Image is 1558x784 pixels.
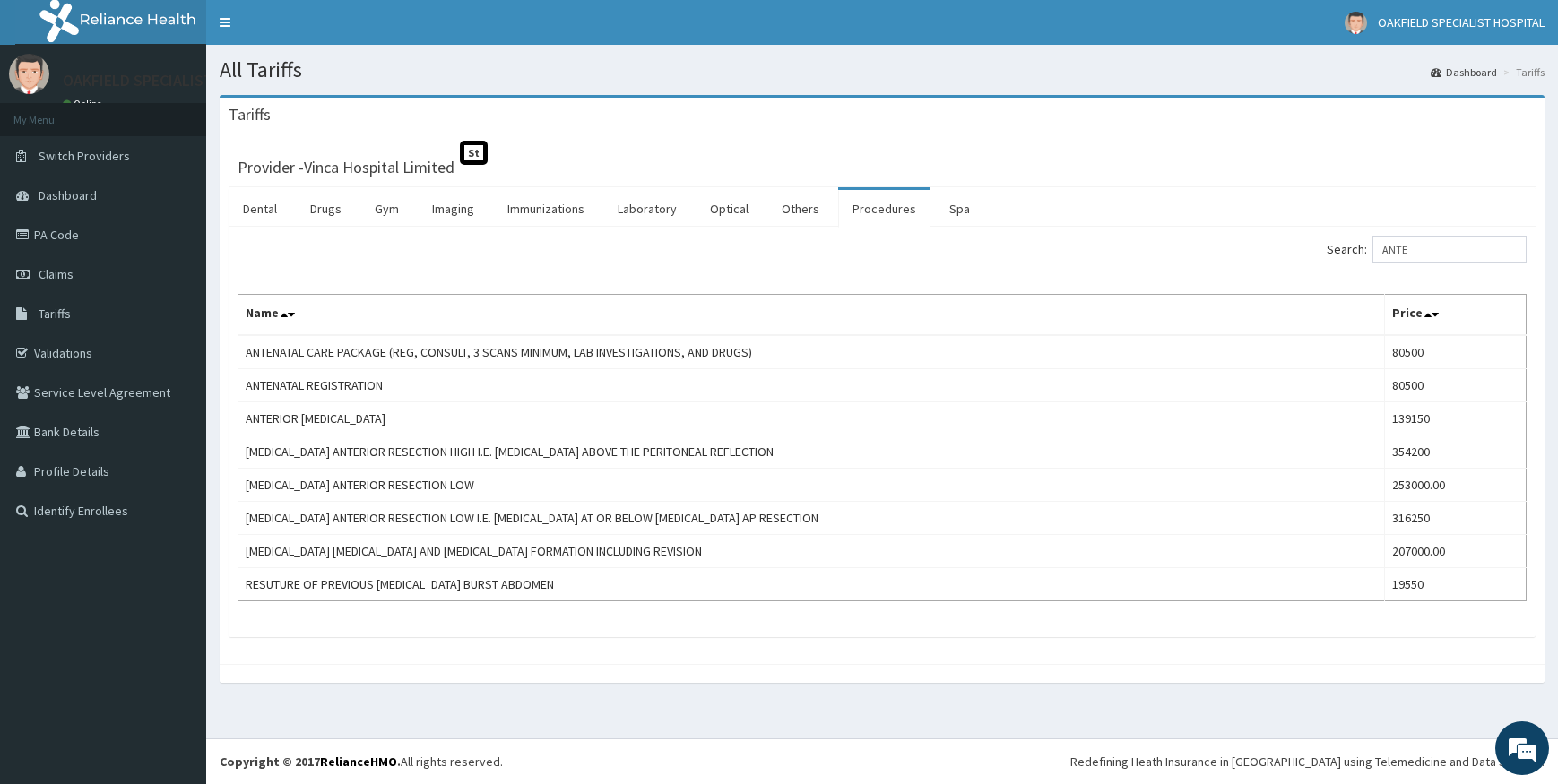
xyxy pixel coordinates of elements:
[838,190,930,228] a: Procedures
[9,54,49,94] img: User Image
[493,190,599,228] a: Immunizations
[418,190,489,228] a: Imaging
[460,141,488,165] span: St
[1385,502,1527,535] td: 316250
[229,190,291,228] a: Dental
[1070,753,1545,771] div: Redefining Heath Insurance in [GEOGRAPHIC_DATA] using Telemedicine and Data Science!
[1385,335,1527,369] td: 80500
[1385,435,1527,469] td: 354200
[63,73,287,89] p: OAKFIELD SPECIALIST HOSPITAL
[1385,369,1527,402] td: 80500
[603,190,691,228] a: Laboratory
[935,190,984,228] a: Spa
[238,295,1385,336] th: Name
[1499,65,1545,80] li: Tariffs
[1327,236,1527,263] label: Search:
[238,502,1385,535] td: [MEDICAL_DATA] ANTERIOR RESECTION LOW I.E. [MEDICAL_DATA] AT OR BELOW [MEDICAL_DATA] AP RESECTION
[238,535,1385,568] td: [MEDICAL_DATA] [MEDICAL_DATA] AND [MEDICAL_DATA] FORMATION INCLUDING REVISION
[238,159,454,176] h3: Provider - Vinca Hospital Limited
[238,435,1385,469] td: [MEDICAL_DATA] ANTERIOR RESECTION HIGH I.E. [MEDICAL_DATA] ABOVE THE PERITONEAL REFLECTION
[63,98,106,110] a: Online
[1385,469,1527,502] td: 253000.00
[1385,402,1527,435] td: 139150
[1372,236,1527,263] input: Search:
[296,190,356,228] a: Drugs
[39,306,71,322] span: Tariffs
[1431,65,1497,80] a: Dashboard
[238,402,1385,435] td: ANTERIOR [MEDICAL_DATA]
[1385,295,1527,336] th: Price
[360,190,413,228] a: Gym
[39,187,97,203] span: Dashboard
[39,148,130,164] span: Switch Providers
[1378,14,1545,30] span: OAKFIELD SPECIALIST HOSPITAL
[1385,568,1527,601] td: 19550
[238,469,1385,502] td: [MEDICAL_DATA] ANTERIOR RESECTION LOW
[320,754,397,770] a: RelianceHMO
[238,568,1385,601] td: RESUTURE OF PREVIOUS [MEDICAL_DATA] BURST ABDOMEN
[220,754,401,770] strong: Copyright © 2017 .
[767,190,834,228] a: Others
[696,190,763,228] a: Optical
[229,107,271,123] h3: Tariffs
[1385,535,1527,568] td: 207000.00
[1345,12,1367,34] img: User Image
[220,58,1545,82] h1: All Tariffs
[238,369,1385,402] td: ANTENATAL REGISTRATION
[39,266,74,282] span: Claims
[206,738,1558,784] footer: All rights reserved.
[238,335,1385,369] td: ANTENATAL CARE PACKAGE (REG, CONSULT, 3 SCANS MINIMUM, LAB INVESTIGATIONS, AND DRUGS)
